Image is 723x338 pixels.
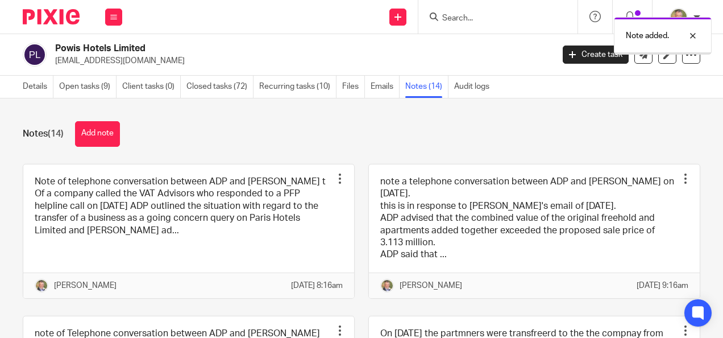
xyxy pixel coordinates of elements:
p: [DATE] 9:16am [637,280,688,291]
span: (14) [48,129,64,138]
p: [DATE] 8:16am [291,280,343,291]
img: svg%3E [23,43,47,67]
img: High%20Res%20Andrew%20Price%20Accountants_Poppy%20Jakes%20photography-1109.jpg [670,8,688,26]
img: Pixie [23,9,80,24]
a: Open tasks (9) [59,76,117,98]
p: [PERSON_NAME] [400,280,462,291]
a: Details [23,76,53,98]
p: Note added. [626,30,669,42]
a: Emails [371,76,400,98]
a: Notes (14) [405,76,448,98]
a: Create task [563,46,629,64]
h1: Notes [23,128,64,140]
p: [EMAIL_ADDRESS][DOMAIN_NAME] [55,55,546,67]
p: [PERSON_NAME] [54,280,117,291]
button: Add note [75,121,120,147]
h2: Powis Hotels Limited [55,43,447,55]
img: High%20Res%20Andrew%20Price%20Accountants_Poppy%20Jakes%20photography-1109.jpg [380,279,394,292]
a: Files [342,76,365,98]
img: High%20Res%20Andrew%20Price%20Accountants_Poppy%20Jakes%20photography-1109.jpg [35,279,48,292]
a: Client tasks (0) [122,76,181,98]
a: Audit logs [454,76,495,98]
a: Closed tasks (72) [186,76,254,98]
a: Recurring tasks (10) [259,76,336,98]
